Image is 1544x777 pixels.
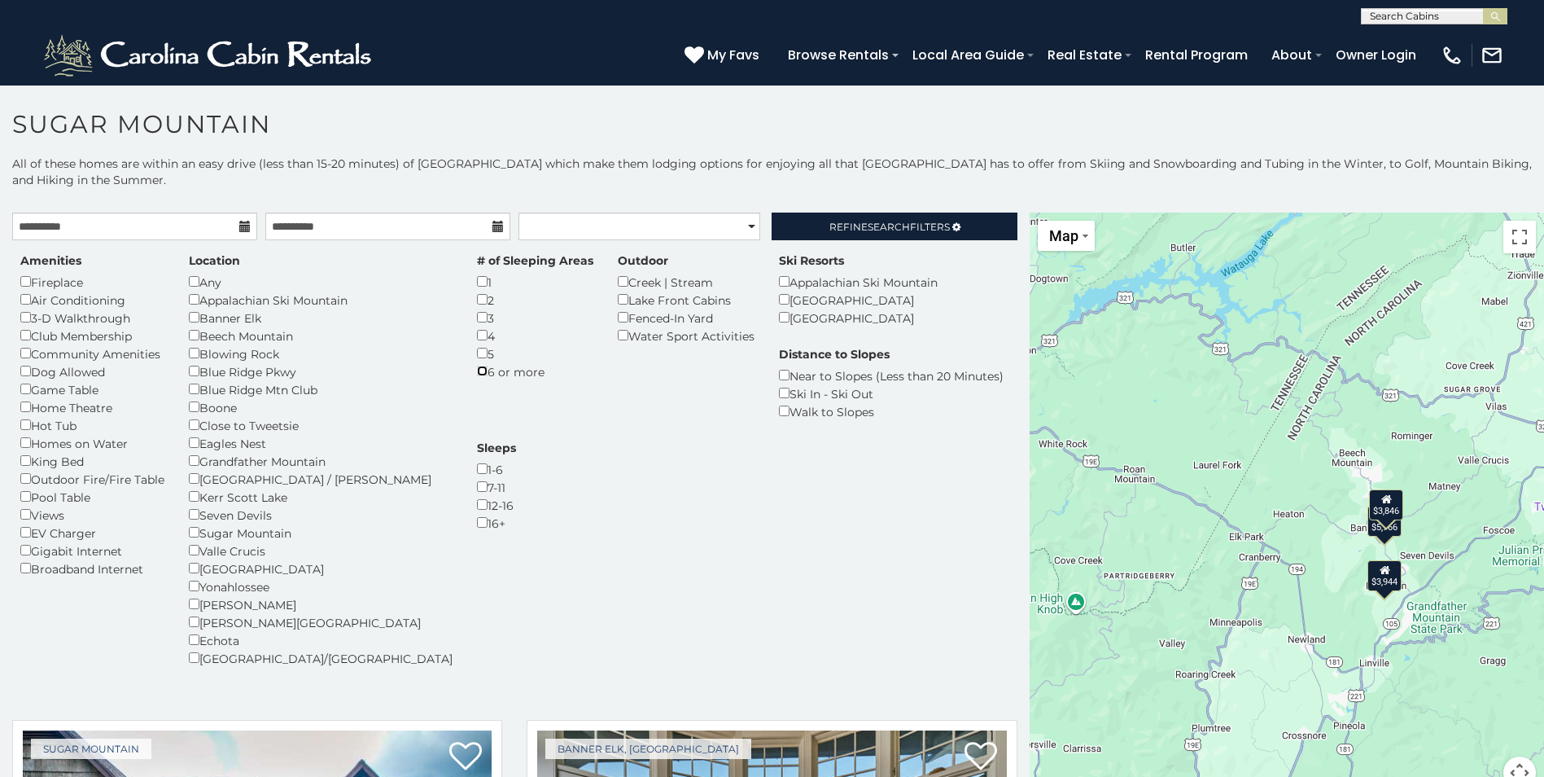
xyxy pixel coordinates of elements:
div: Club Membership [20,327,164,345]
div: Eagles Nest [189,434,453,452]
div: Community Amenities [20,345,164,362]
div: Game Table [20,380,164,398]
div: Water Sport Activities [618,327,755,345]
span: Search [868,221,910,233]
div: Creek | Stream [618,273,755,291]
div: Blue Ridge Mtn Club [189,380,453,398]
div: Air Conditioning [20,291,164,309]
a: Browse Rentals [780,41,897,69]
img: White-1-2.png [41,31,378,80]
label: Outdoor [618,252,668,269]
div: Pool Table [20,488,164,506]
div: Grandfather Mountain [189,452,453,470]
div: Beech Mountain [189,327,453,345]
div: Gigabit Internet [20,542,164,560]
div: 5 [477,345,593,362]
div: Any [189,273,453,291]
label: # of Sleeping Areas [477,252,593,269]
a: Add to favorites [964,740,997,775]
div: Yonahlossee [189,577,453,595]
div: 4 [477,327,593,345]
div: [PERSON_NAME][GEOGRAPHIC_DATA] [189,613,453,631]
button: Change map style [1038,221,1095,251]
div: Ski In - Ski Out [779,384,1004,402]
div: Broadband Internet [20,560,164,577]
div: Sugar Mountain [189,524,453,542]
a: Rental Program [1137,41,1256,69]
span: Refine Filters [829,221,950,233]
div: 16+ [477,514,516,532]
a: Sugar Mountain [31,739,151,759]
div: Blowing Rock [189,345,453,362]
div: Fenced-In Yard [618,309,755,327]
div: Appalachian Ski Mountain [189,291,453,309]
a: RefineSearchFilters [772,213,1017,240]
div: Home Theatre [20,398,164,416]
div: Close to Tweetsie [189,416,453,434]
a: Banner Elk, [GEOGRAPHIC_DATA] [545,739,751,759]
div: Boone [189,398,453,416]
a: Add to favorites [449,740,482,775]
label: Amenities [20,252,81,269]
label: Sleeps [477,440,516,456]
div: 2 [477,291,593,309]
div: $5,766 [1367,506,1402,537]
div: [GEOGRAPHIC_DATA] / [PERSON_NAME] [189,470,453,488]
div: Views [20,506,164,524]
label: Location [189,252,240,269]
label: Distance to Slopes [779,346,890,362]
div: Fireplace [20,273,164,291]
div: EV Charger [20,524,164,542]
img: mail-regular-white.png [1481,44,1503,67]
a: About [1263,41,1320,69]
div: 12-16 [477,496,516,514]
div: Appalachian Ski Mountain [779,273,938,291]
div: [GEOGRAPHIC_DATA]/[GEOGRAPHIC_DATA] [189,649,453,667]
button: Toggle fullscreen view [1503,221,1536,253]
a: Real Estate [1039,41,1130,69]
a: Local Area Guide [904,41,1032,69]
div: [GEOGRAPHIC_DATA] [189,560,453,577]
div: Seven Devils [189,506,453,524]
div: Echota [189,631,453,649]
div: 1 [477,273,593,291]
div: Blue Ridge Pkwy [189,362,453,380]
div: Banner Elk [189,309,453,327]
div: Hot Tub [20,416,164,434]
a: Owner Login [1327,41,1424,69]
div: 3-D Walkthrough [20,309,164,327]
div: 3 [477,309,593,327]
div: [PERSON_NAME] [189,595,453,613]
label: Ski Resorts [779,252,844,269]
div: Kerr Scott Lake [189,488,453,506]
span: My Favs [707,45,759,65]
div: 6 or more [477,362,593,380]
div: Outdoor Fire/Fire Table [20,470,164,488]
img: phone-regular-white.png [1441,44,1463,67]
span: Map [1049,227,1078,244]
div: Homes on Water [20,434,164,452]
div: $3,944 [1367,560,1402,591]
div: [GEOGRAPHIC_DATA] [779,291,938,309]
div: Near to Slopes (Less than 20 Minutes) [779,367,1004,384]
div: King Bed [20,452,164,470]
div: Walk to Slopes [779,402,1004,420]
div: [GEOGRAPHIC_DATA] [779,309,938,327]
div: Valle Crucis [189,542,453,560]
div: 1-6 [477,460,516,478]
div: $3,846 [1369,489,1403,520]
div: Lake Front Cabins [618,291,755,309]
div: 7-11 [477,478,516,496]
a: My Favs [685,45,763,66]
div: Dog Allowed [20,362,164,380]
